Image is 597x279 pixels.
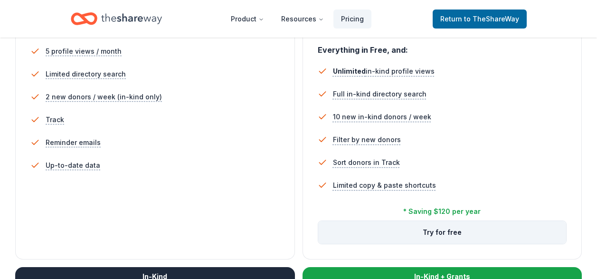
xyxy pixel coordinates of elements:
[274,10,332,29] button: Resources
[333,134,401,145] span: Filter by new donors
[46,114,64,125] span: Track
[433,10,527,29] a: Returnto TheShareWay
[333,88,426,100] span: Full in-kind directory search
[333,10,371,29] a: Pricing
[333,111,431,123] span: 10 new in-kind donors / week
[333,67,435,75] span: in-kind profile views
[333,180,436,191] span: Limited copy & paste shortcuts
[46,137,101,148] span: Reminder emails
[46,160,100,171] span: Up-to-date data
[46,46,122,57] span: 5 profile views / month
[318,221,567,244] button: Try for free
[46,68,126,80] span: Limited directory search
[464,15,519,23] span: to TheShareWay
[46,91,162,103] span: 2 new donors / week (in-kind only)
[333,157,400,168] span: Sort donors in Track
[318,36,567,56] div: Everything in Free, and:
[440,13,519,25] span: Return
[223,10,272,29] button: Product
[403,206,481,217] div: * Saving $120 per year
[71,8,162,30] a: Home
[223,8,371,30] nav: Main
[333,67,366,75] span: Unlimited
